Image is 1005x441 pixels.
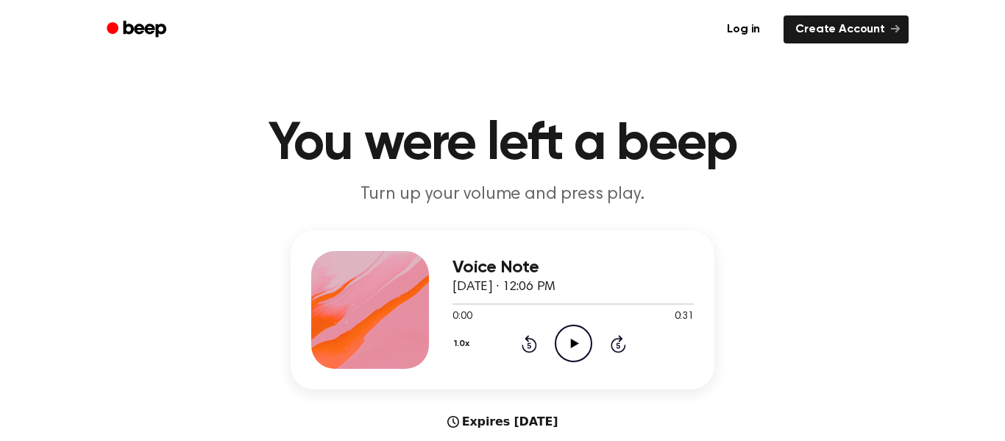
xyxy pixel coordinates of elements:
h3: Voice Note [452,258,694,278]
a: Create Account [784,15,909,43]
span: [DATE] · 12:06 PM [452,281,555,294]
button: 1.0x [452,331,475,356]
h1: You were left a beep [126,118,879,171]
a: Log in [712,13,775,46]
span: 0:31 [675,309,694,325]
p: Turn up your volume and press play. [220,183,785,207]
a: Beep [96,15,180,44]
span: 0:00 [452,309,472,325]
div: Expires [DATE] [447,413,558,431]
